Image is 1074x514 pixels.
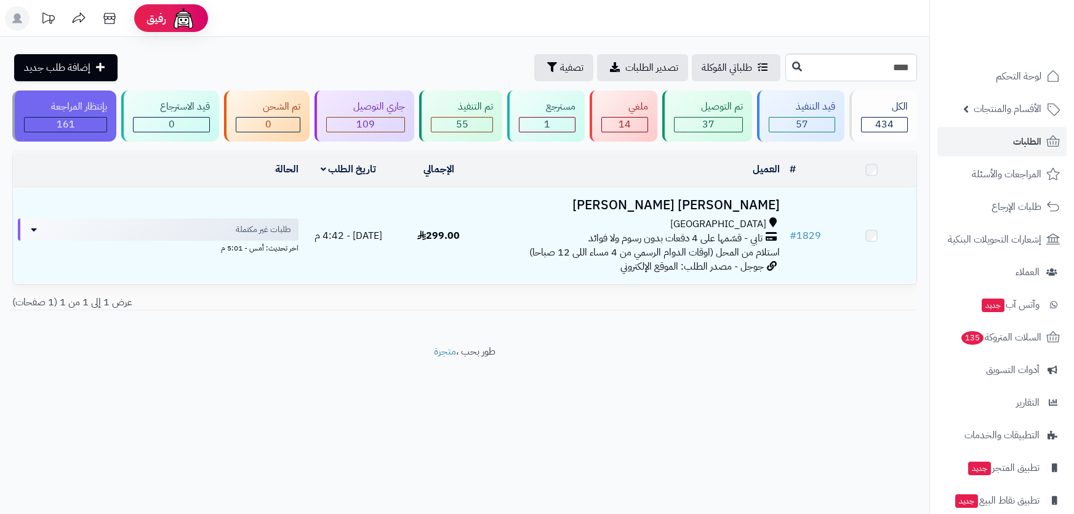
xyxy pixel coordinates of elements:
[753,162,780,177] a: العميل
[1016,263,1040,281] span: العملاء
[236,100,300,114] div: تم الشحن
[675,118,742,132] div: 37
[3,295,465,310] div: عرض 1 إلى 1 من 1 (1 صفحات)
[961,331,984,345] span: 135
[14,54,118,81] a: إضافة طلب جديد
[431,100,493,114] div: تم التنفيذ
[275,162,299,177] a: الحالة
[321,162,377,177] a: تاريخ الطلب
[937,192,1067,222] a: طلبات الإرجاع
[967,459,1040,476] span: تطبيق المتجر
[964,427,1040,444] span: التطبيقات والخدمات
[769,100,835,114] div: قيد التنفيذ
[315,228,382,243] span: [DATE] - 4:42 م
[529,245,780,260] span: استلام من المحل (اوقات الدوام الرسمي من 4 مساء اللى 12 صباحا)
[423,162,454,177] a: الإجمالي
[57,117,75,132] span: 161
[972,166,1041,183] span: المراجعات والأسئلة
[937,388,1067,417] a: التقارير
[670,217,766,231] span: [GEOGRAPHIC_DATA]
[505,90,587,142] a: مسترجع 1
[702,60,752,75] span: طلباتي المُوكلة
[937,159,1067,189] a: المراجعات والأسئلة
[974,100,1041,118] span: الأقسام والمنتجات
[980,296,1040,313] span: وآتس آب
[755,90,847,142] a: قيد التنفيذ 57
[937,420,1067,450] a: التطبيقات والخدمات
[560,60,583,75] span: تصفية
[417,228,460,243] span: 299.00
[937,453,1067,483] a: تطبيق المتجرجديد
[119,90,222,142] a: قيد الاسترجاع 0
[588,231,763,246] span: تابي - قسّمها على 4 دفعات بدون رسوم ولا فوائد
[25,118,106,132] div: 161
[24,100,107,114] div: بإنتظار المراجعة
[790,162,796,177] a: #
[456,117,468,132] span: 55
[519,100,575,114] div: مسترجع
[937,323,1067,352] a: السلات المتروكة135
[146,11,166,26] span: رفيق
[937,62,1067,91] a: لوحة التحكم
[948,231,1041,248] span: إشعارات التحويلات البنكية
[982,299,1004,312] span: جديد
[417,90,505,142] a: تم التنفيذ 55
[954,492,1040,509] span: تطبيق نقاط البيع
[674,100,743,114] div: تم التوصيل
[171,6,196,31] img: ai-face.png
[625,60,678,75] span: تصدير الطلبات
[602,118,647,132] div: 14
[24,60,90,75] span: إضافة طلب جديد
[222,90,312,142] a: تم الشحن 0
[312,90,417,142] a: جاري التوصيل 109
[134,118,209,132] div: 0
[937,127,1067,156] a: الطلبات
[769,118,835,132] div: 57
[169,117,175,132] span: 0
[996,68,1041,85] span: لوحة التحكم
[861,100,908,114] div: الكل
[431,118,492,132] div: 55
[968,462,991,475] span: جديد
[875,117,894,132] span: 434
[847,90,920,142] a: الكل434
[692,54,780,81] a: طلباتي المُوكلة
[937,290,1067,319] a: وآتس آبجديد
[702,117,715,132] span: 37
[534,54,593,81] button: تصفية
[356,117,375,132] span: 109
[236,223,291,236] span: طلبات غير مكتملة
[265,117,271,132] span: 0
[660,90,755,142] a: تم التوصيل 37
[18,241,299,254] div: اخر تحديث: أمس - 5:01 م
[327,118,404,132] div: 109
[986,361,1040,379] span: أدوات التسويق
[10,90,119,142] a: بإنتظار المراجعة 161
[937,225,1067,254] a: إشعارات التحويلات البنكية
[326,100,405,114] div: جاري التوصيل
[434,344,456,359] a: متجرة
[619,117,631,132] span: 14
[955,494,978,508] span: جديد
[1016,394,1040,411] span: التقارير
[1013,133,1041,150] span: الطلبات
[620,259,764,274] span: جوجل - مصدر الطلب: الموقع الإلكتروني
[790,228,796,243] span: #
[519,118,575,132] div: 1
[937,355,1067,385] a: أدوات التسويق
[597,54,688,81] a: تصدير الطلبات
[33,6,63,34] a: تحديثات المنصة
[133,100,210,114] div: قيد الاسترجاع
[236,118,300,132] div: 0
[937,257,1067,287] a: العملاء
[960,329,1041,346] span: السلات المتروكة
[489,198,780,212] h3: [PERSON_NAME] [PERSON_NAME]
[796,117,808,132] span: 57
[790,228,821,243] a: #1829
[544,117,550,132] span: 1
[587,90,660,142] a: ملغي 14
[992,198,1041,215] span: طلبات الإرجاع
[601,100,648,114] div: ملغي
